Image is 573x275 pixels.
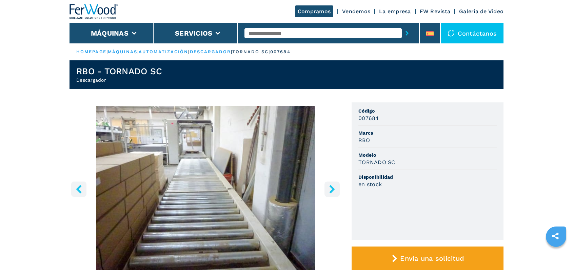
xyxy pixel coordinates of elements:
a: HOMEPAGE [76,49,106,54]
span: Código [358,107,497,114]
a: Vendemos [342,8,370,15]
a: máquinas [108,49,137,54]
span: | [137,49,139,54]
button: Máquinas [91,29,129,37]
a: Galeria de Video [459,8,503,15]
iframe: Chat [544,244,568,270]
button: right-button [324,181,340,197]
button: submit-button [402,25,412,41]
button: Envía una solicitud [352,247,503,270]
span: | [106,49,108,54]
h3: RBO [358,136,370,144]
a: sharethis [547,228,564,244]
h3: 007684 [358,114,379,122]
a: descargador [190,49,231,54]
h2: Descargador [76,77,162,83]
div: Go to Slide 4 [70,106,341,270]
h3: TORNADO SC [358,158,395,166]
button: left-button [71,181,86,197]
h1: RBO - TORNADO SC [76,66,162,77]
span: Marca [358,130,497,136]
img: Contáctanos [448,30,454,37]
p: 007684 [270,49,291,55]
a: Compramos [295,5,333,17]
h3: en stock [358,180,382,188]
p: tornado sc | [232,49,270,55]
span: Modelo [358,152,497,158]
span: Disponibilidad [358,174,497,180]
span: | [188,49,190,54]
a: automatización [139,49,188,54]
span: Envía una solicitud [400,254,464,262]
span: | [231,49,232,54]
button: Servicios [175,29,212,37]
img: Descargador RBO TORNADO SC [70,106,341,270]
a: La empresa [379,8,411,15]
img: Ferwood [70,4,118,19]
a: FW Revista [420,8,451,15]
div: Contáctanos [441,23,503,43]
